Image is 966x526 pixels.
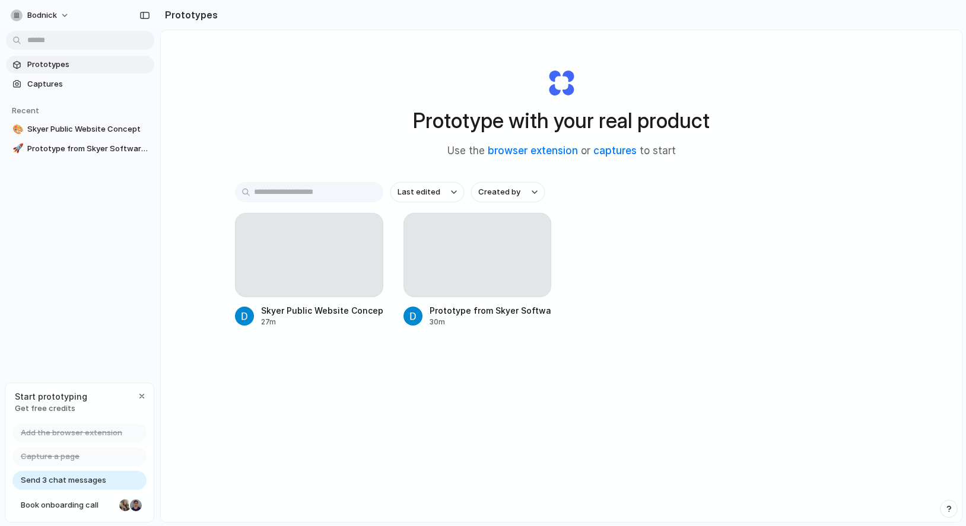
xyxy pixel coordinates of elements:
div: 🚀 [12,142,21,155]
div: 27m [261,317,383,327]
h1: Prototype with your real product [413,105,710,136]
button: Created by [471,182,545,202]
a: Captures [6,75,154,93]
span: Captures [27,78,150,90]
span: Send 3 chat messages [21,474,106,486]
div: 🎨 [12,123,21,136]
span: Add the browser extension [21,427,122,439]
span: Prototype from Skyer Software Concept [27,143,150,155]
div: Christian Iacullo [129,498,143,512]
span: Capture a page [21,451,80,463]
span: Use the or to start [447,144,676,159]
a: Prototypes [6,56,154,74]
a: 🚀Prototype from Skyer Software Concept [6,140,154,158]
a: captures [593,145,637,157]
button: Last edited [390,182,464,202]
span: bodnick [27,9,57,21]
a: Skyer Public Website Concept27m [235,213,383,327]
span: Recent [12,106,39,115]
button: 🎨 [11,123,23,135]
a: browser extension [488,145,578,157]
a: Book onboarding call [12,496,147,515]
button: 🚀 [11,143,23,155]
div: Nicole Kubica [118,498,132,512]
div: Prototype from Skyer Software Concept [430,304,552,317]
span: Get free credits [15,403,87,415]
a: 🎨Skyer Public Website Concept [6,120,154,138]
h2: Prototypes [160,8,218,22]
span: Last edited [398,186,440,198]
span: Book onboarding call [21,499,115,511]
span: Start prototyping [15,390,87,403]
span: Prototypes [27,59,150,71]
div: Skyer Public Website Concept [261,304,383,317]
button: bodnick [6,6,75,25]
a: Prototype from Skyer Software Concept30m [403,213,552,327]
span: Skyer Public Website Concept [27,123,150,135]
div: 30m [430,317,552,327]
span: Created by [478,186,520,198]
